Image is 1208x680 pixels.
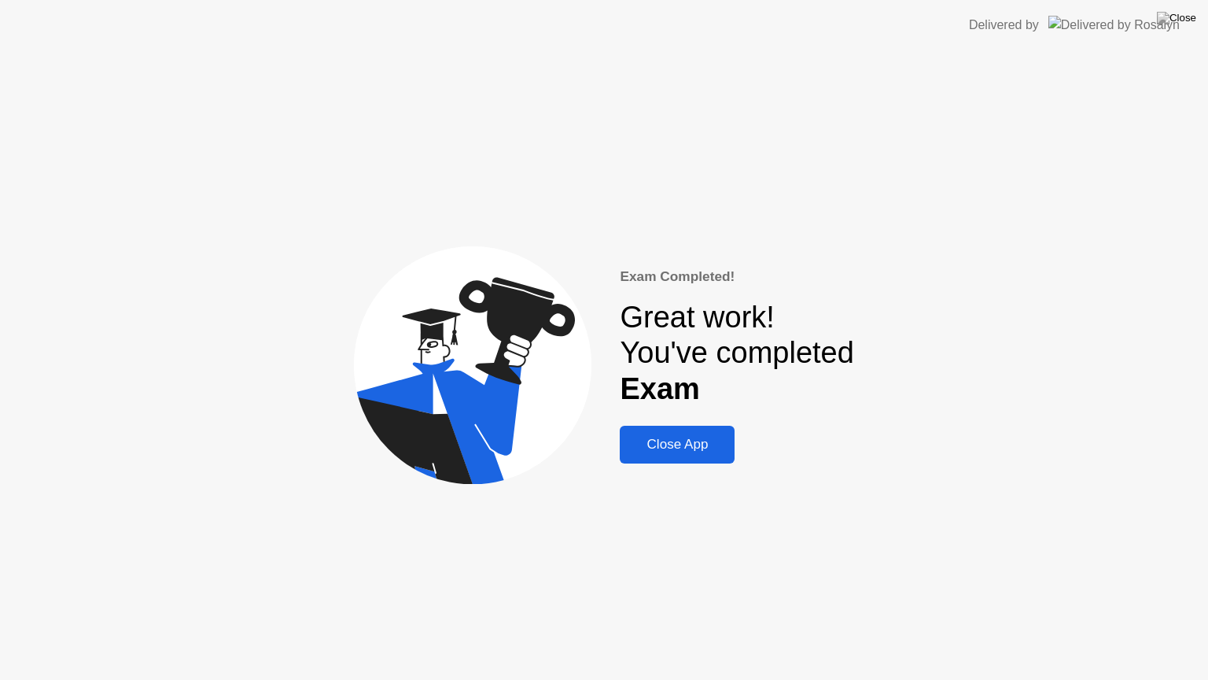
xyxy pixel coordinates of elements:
[624,437,730,453] div: Close App
[620,267,853,287] div: Exam Completed!
[620,372,699,405] b: Exam
[969,16,1039,35] div: Delivered by
[620,426,735,464] button: Close App
[1048,16,1180,34] img: Delivered by Rosalyn
[1157,12,1196,24] img: Close
[620,300,853,408] div: Great work! You've completed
